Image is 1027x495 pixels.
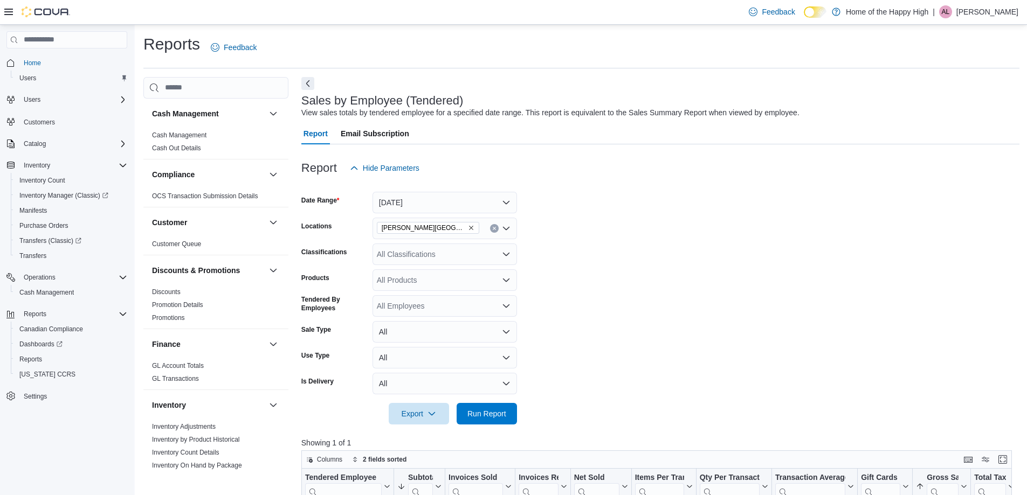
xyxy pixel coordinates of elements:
[317,455,342,464] span: Columns
[301,295,368,312] label: Tendered By Employees
[267,338,280,351] button: Finance
[19,355,42,364] span: Reports
[574,473,619,483] div: Net Sold
[2,388,132,404] button: Settings
[19,93,127,106] span: Users
[152,169,195,180] h3: Compliance
[956,5,1018,18] p: [PERSON_NAME]
[152,192,258,200] a: OCS Transaction Submission Details
[19,74,36,82] span: Users
[15,174,127,187] span: Inventory Count
[15,249,127,262] span: Transfers
[152,169,265,180] button: Compliance
[490,224,499,233] button: Clear input
[19,206,47,215] span: Manifests
[152,375,199,382] a: GL Transactions
[301,222,332,231] label: Locations
[927,473,959,483] div: Gross Sales
[22,6,70,17] img: Cova
[745,1,799,23] a: Feedback
[19,389,127,403] span: Settings
[143,33,200,55] h1: Reports
[152,361,204,370] span: GL Account Totals
[152,131,206,140] span: Cash Management
[395,403,443,424] span: Export
[152,461,242,470] span: Inventory On Hand by Package
[301,351,329,360] label: Use Type
[373,373,517,394] button: All
[408,473,433,483] div: Subtotal
[152,449,219,456] a: Inventory Count Details
[11,367,132,382] button: [US_STATE] CCRS
[363,455,406,464] span: 2 fields sorted
[301,196,340,205] label: Date Range
[15,204,127,217] span: Manifests
[19,221,68,230] span: Purchase Orders
[152,423,216,430] a: Inventory Adjustments
[24,392,47,401] span: Settings
[24,95,40,104] span: Users
[19,176,65,185] span: Inventory Count
[15,219,127,232] span: Purchase Orders
[19,271,127,284] span: Operations
[15,72,127,85] span: Users
[301,274,329,282] label: Products
[939,5,952,18] div: Adam Lamoureux
[15,204,51,217] a: Manifests
[11,233,132,248] a: Transfers (Classic)
[15,249,51,262] a: Transfers
[942,5,950,18] span: AL
[19,115,127,128] span: Customers
[15,353,127,366] span: Reports
[19,308,127,320] span: Reports
[15,368,127,381] span: Washington CCRS
[152,301,203,309] a: Promotion Details
[389,403,449,424] button: Export
[996,453,1009,466] button: Enter fullscreen
[15,338,127,351] span: Dashboards
[974,473,1006,483] div: Total Tax
[502,224,511,233] button: Open list of options
[152,131,206,139] a: Cash Management
[15,286,78,299] a: Cash Management
[305,473,382,483] div: Tendered Employee
[301,325,331,334] label: Sale Type
[15,368,80,381] a: [US_STATE] CCRS
[304,123,328,144] span: Report
[301,377,334,386] label: Is Delivery
[467,408,506,419] span: Run Report
[11,203,132,218] button: Manifests
[19,340,63,348] span: Dashboards
[373,321,517,343] button: All
[15,338,67,351] a: Dashboards
[19,56,127,69] span: Home
[152,288,181,296] span: Discounts
[15,174,70,187] a: Inventory Count
[15,286,127,299] span: Cash Management
[301,107,799,118] div: View sales totals by tendered employee for a specified date range. This report is equivalent to t...
[846,5,928,18] p: Home of the Happy High
[152,265,265,276] button: Discounts & Promotions
[267,168,280,181] button: Compliance
[363,163,419,173] span: Hide Parameters
[762,6,795,17] span: Feedback
[19,288,74,297] span: Cash Management
[11,248,132,263] button: Transfers
[775,473,845,483] div: Transaction Average
[19,116,59,129] a: Customers
[301,94,464,107] h3: Sales by Employee (Tendered)
[152,313,185,322] span: Promotions
[2,92,132,107] button: Users
[152,240,201,248] span: Customer Queue
[152,400,186,410] h3: Inventory
[382,222,466,233] span: [PERSON_NAME][GEOGRAPHIC_DATA] - Fire & Flower
[152,339,265,350] button: Finance
[15,72,40,85] a: Users
[19,325,83,333] span: Canadian Compliance
[341,123,409,144] span: Email Subscription
[11,322,132,337] button: Canadian Compliance
[224,42,257,53] span: Feedback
